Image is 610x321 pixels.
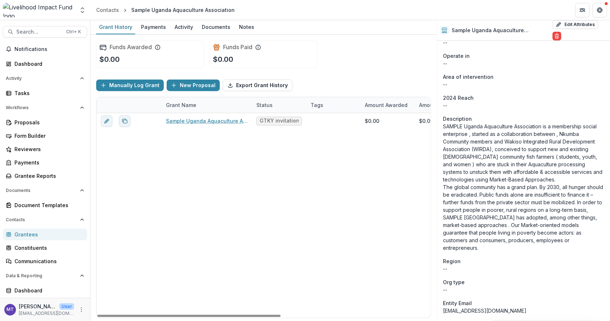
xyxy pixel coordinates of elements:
a: Document Templates [3,199,87,211]
div: Constituents [14,244,81,252]
div: Status [252,101,277,109]
div: Form Builder [14,132,81,140]
div: Notes [236,22,257,32]
button: More [77,305,86,314]
span: Area of intervention [443,73,494,81]
button: Manually Log Grant [96,80,164,91]
div: Dashboard [14,287,81,294]
p: -- [443,60,604,67]
a: Proposals [3,116,87,128]
div: Activity [172,22,196,32]
span: Search... [16,29,62,35]
p: [PERSON_NAME] [19,303,56,310]
span: Contacts [6,217,77,222]
div: Grant History [96,22,135,32]
div: Tags [306,97,361,113]
div: Amount Awarded [361,97,415,113]
div: Dashboard [14,60,81,68]
div: Ctrl + K [65,28,82,36]
span: 2024 Reach [443,94,474,102]
span: Data & Reporting [6,273,77,278]
span: Workflows [6,105,77,110]
div: Grant Name [162,101,201,109]
div: Proposals [14,119,81,126]
span: Notifications [14,46,84,52]
a: Reviewers [3,143,87,155]
p: -- [443,102,604,109]
div: Amount Paid [415,97,469,113]
button: Export Grant History [223,80,293,91]
div: Grant Name [162,97,252,113]
button: Open Documents [3,185,87,196]
button: Duplicate proposal [119,115,131,127]
div: Status [252,97,306,113]
a: Dashboard [3,58,87,70]
a: Grantee Reports [3,170,87,182]
button: Partners [575,3,590,17]
button: edit [101,115,112,127]
a: Payments [3,157,87,168]
div: Tasks [14,89,81,97]
p: $0.00 [213,54,233,65]
h2: Funds Awarded [110,44,152,51]
div: Payments [14,159,81,166]
a: Notes [236,20,257,34]
div: Payments [138,22,169,32]
p: $0.00 [99,54,120,65]
span: GTKY invitation [260,118,299,124]
a: Activity [172,20,196,34]
a: Grant History [96,20,135,34]
a: Tasks [3,87,87,99]
p: Amount Paid [419,101,451,109]
div: Tags [306,101,328,109]
button: New Proposal [167,80,220,91]
div: $0.00 [365,117,379,125]
span: Org type [443,278,465,286]
a: Payments [138,20,169,34]
div: Document Templates [14,201,81,209]
h2: Sample Uganda Aquaculture Association [452,27,550,34]
button: Get Help [593,3,607,17]
p: -- [443,286,604,294]
a: Grantees [3,228,87,240]
p: SAMPLE Uganda Aquaculture Association is a membership social enterprise , started as a collaborat... [443,123,604,252]
p: -- [443,39,604,46]
div: Sample Uganda Aquaculture Association [131,6,235,14]
span: Description [443,115,472,123]
div: Grantees [14,231,81,238]
button: Notifications [3,43,87,55]
p: -- [443,81,604,88]
div: $0.00 [419,117,434,125]
button: Search... [3,26,87,38]
div: [EMAIL_ADDRESS][DOMAIN_NAME] [443,307,604,314]
button: Delete [553,32,561,40]
p: User [59,303,74,310]
span: Entity Email [443,299,472,307]
div: Amount Awarded [361,101,412,109]
span: Activity [6,76,77,81]
img: Livelihood Impact Fund logo [3,3,74,17]
a: Dashboard [3,284,87,296]
a: Communications [3,255,87,267]
nav: breadcrumb [93,5,238,15]
button: Open Contacts [3,214,87,226]
div: Contacts [96,6,119,14]
span: Documents [6,188,77,193]
a: Contacts [93,5,122,15]
div: Communications [14,257,81,265]
button: Open Workflows [3,102,87,114]
p: -- [443,265,604,273]
a: Form Builder [3,130,87,142]
button: Open Activity [3,73,87,84]
button: Edit Attributes [553,20,598,29]
div: Muthoni Thuo [7,307,14,312]
h2: Funds Paid [223,44,252,51]
div: Documents [199,22,233,32]
a: Constituents [3,242,87,254]
button: Open Data & Reporting [3,270,87,282]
